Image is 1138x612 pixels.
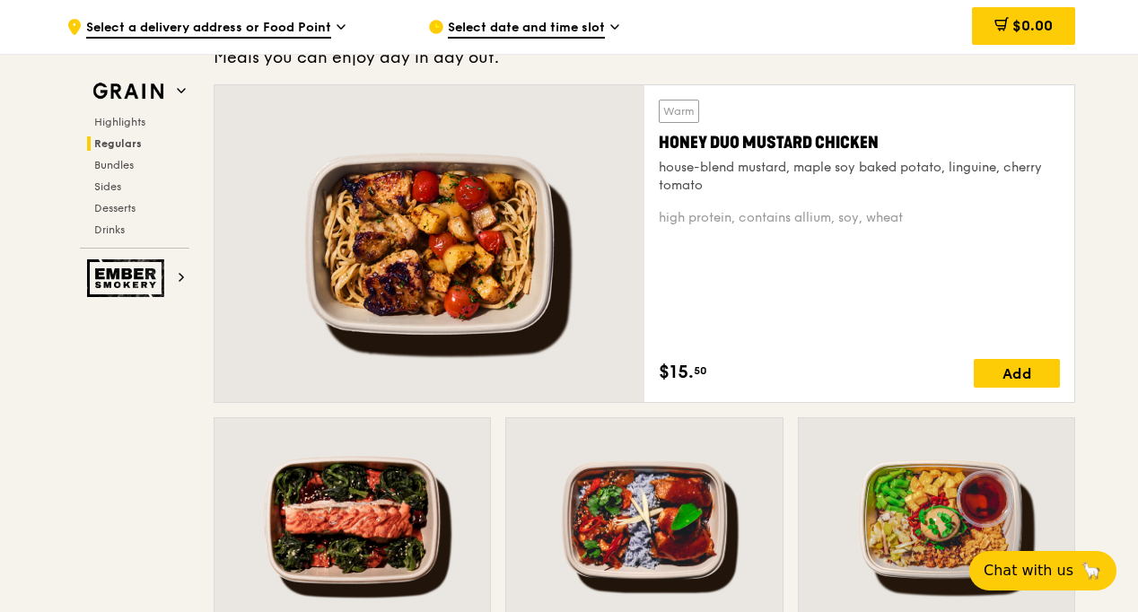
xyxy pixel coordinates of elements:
[87,259,170,297] img: Ember Smokery web logo
[86,19,331,39] span: Select a delivery address or Food Point
[448,19,605,39] span: Select date and time slot
[94,202,136,214] span: Desserts
[1081,560,1102,581] span: 🦙
[94,137,142,150] span: Regulars
[94,116,145,128] span: Highlights
[659,209,1060,227] div: high protein, contains allium, soy, wheat
[214,45,1075,70] div: Meals you can enjoy day in day out.
[659,130,1060,155] div: Honey Duo Mustard Chicken
[94,223,125,236] span: Drinks
[659,159,1060,195] div: house-blend mustard, maple soy baked potato, linguine, cherry tomato
[94,159,134,171] span: Bundles
[984,560,1073,581] span: Chat with us
[1012,17,1053,34] span: $0.00
[694,363,707,378] span: 50
[969,551,1116,590] button: Chat with us🦙
[974,359,1060,388] div: Add
[659,100,699,123] div: Warm
[94,180,121,193] span: Sides
[659,359,694,386] span: $15.
[87,75,170,108] img: Grain web logo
